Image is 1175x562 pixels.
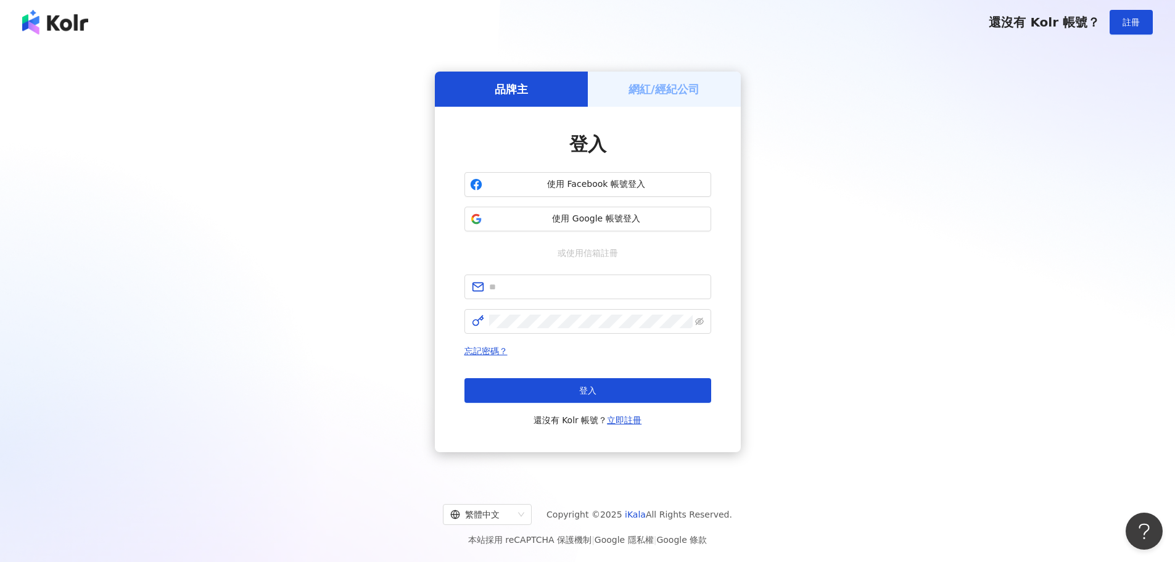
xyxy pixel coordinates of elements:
[464,378,711,403] button: 登入
[579,386,596,395] span: 登入
[656,535,707,545] a: Google 條款
[592,535,595,545] span: |
[629,81,699,97] h5: 網紅/經紀公司
[1123,17,1140,27] span: 註冊
[487,178,706,191] span: 使用 Facebook 帳號登入
[1126,513,1163,550] iframe: Help Scout Beacon - Open
[495,81,528,97] h5: 品牌主
[546,507,732,522] span: Copyright © 2025 All Rights Reserved.
[22,10,88,35] img: logo
[468,532,707,547] span: 本站採用 reCAPTCHA 保護機制
[450,505,513,524] div: 繁體中文
[569,133,606,155] span: 登入
[487,213,706,225] span: 使用 Google 帳號登入
[595,535,654,545] a: Google 隱私權
[654,535,657,545] span: |
[464,207,711,231] button: 使用 Google 帳號登入
[989,15,1100,30] span: 還沒有 Kolr 帳號？
[464,172,711,197] button: 使用 Facebook 帳號登入
[1110,10,1153,35] button: 註冊
[625,510,646,519] a: iKala
[695,317,704,326] span: eye-invisible
[549,246,627,260] span: 或使用信箱註冊
[464,346,508,356] a: 忘記密碼？
[607,415,641,425] a: 立即註冊
[534,413,642,428] span: 還沒有 Kolr 帳號？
